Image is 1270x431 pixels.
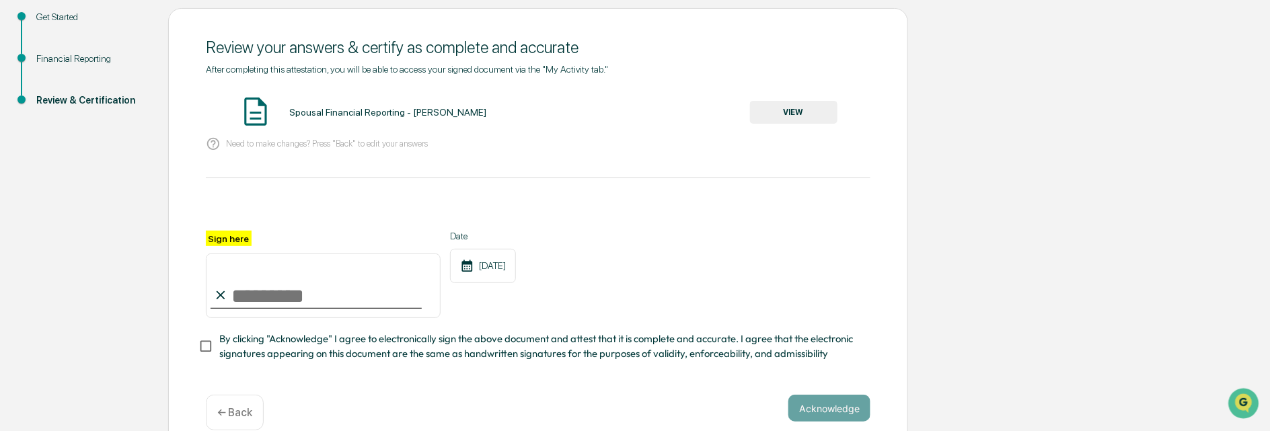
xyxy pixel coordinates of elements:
p: Need to make changes? Press "Back" to edit your answers [226,139,428,149]
button: Acknowledge [788,395,870,422]
div: Review your answers & certify as complete and accurate [206,38,870,57]
button: VIEW [750,101,837,124]
div: We're offline, we'll be back soon [46,116,176,126]
iframe: Open customer support [1227,387,1263,423]
span: Pylon [134,227,163,237]
button: Start new chat [229,106,245,122]
div: Financial Reporting [36,52,147,66]
label: Date [450,231,516,241]
div: 🖐️ [13,170,24,181]
div: Start new chat [46,102,221,116]
div: [DATE] [450,249,516,283]
a: 🔎Data Lookup [8,189,90,213]
div: Get Started [36,10,147,24]
span: Attestations [111,169,167,182]
p: How can we help? [13,28,245,49]
img: 1746055101610-c473b297-6a78-478c-a979-82029cc54cd1 [13,102,38,126]
label: Sign here [206,231,252,246]
div: 🔎 [13,196,24,206]
div: Spousal Financial Reporting - [PERSON_NAME] [289,107,486,118]
span: Data Lookup [27,194,85,208]
p: ← Back [217,406,252,419]
div: Review & Certification [36,93,147,108]
a: Powered byPylon [95,227,163,237]
div: 🗄️ [98,170,108,181]
a: 🗄️Attestations [92,163,172,188]
span: After completing this attestation, you will be able to access your signed document via the "My Ac... [206,64,608,75]
img: Document Icon [239,95,272,128]
a: 🖐️Preclearance [8,163,92,188]
span: By clicking "Acknowledge" I agree to electronically sign the above document and attest that it is... [219,331,860,362]
span: Preclearance [27,169,87,182]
